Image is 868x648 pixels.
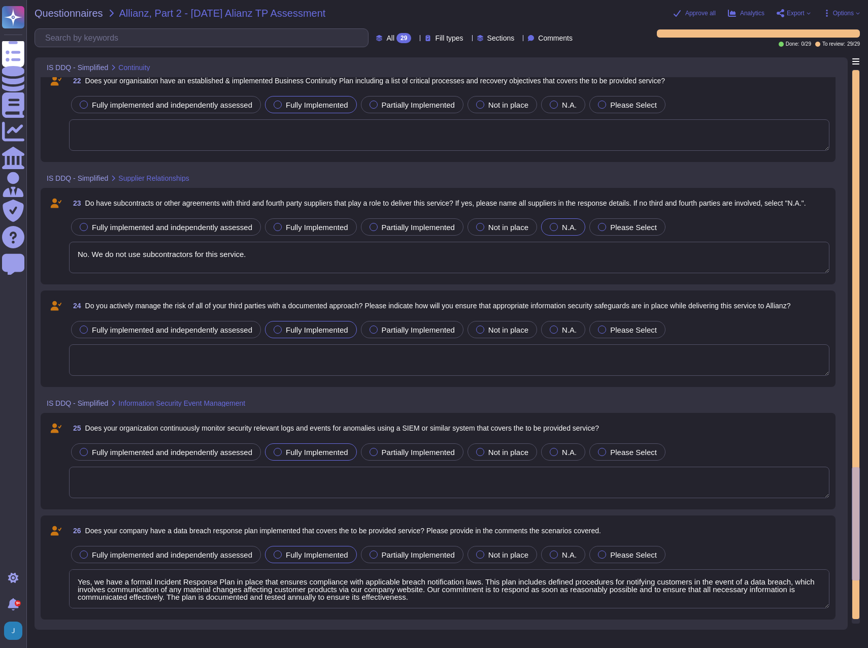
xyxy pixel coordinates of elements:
span: Fully implemented and independently assessed [92,448,252,457]
span: IS DDQ - Simplified [47,64,108,71]
span: 29 / 29 [847,42,860,47]
span: N.A. [562,550,577,559]
span: Comments [538,35,573,42]
span: Partially Implemented [382,326,455,334]
span: Done: [786,42,799,47]
span: Partially Implemented [382,101,455,109]
span: Not in place [488,448,528,457]
span: 0 / 29 [801,42,811,47]
span: All [386,35,394,42]
span: Analytics [740,10,764,16]
span: Fully implemented and independently assessed [92,101,252,109]
span: Supplier Relationships [118,175,189,182]
span: 23 [69,200,81,207]
span: Not in place [488,101,528,109]
span: Does your organisation have an established & implemented Business Continuity Plan including a lis... [85,77,665,85]
span: N.A. [562,448,577,457]
img: user [4,622,22,640]
span: Does your organization continuously monitor security relevant logs and events for anomalies using... [85,424,599,432]
span: Questionnaires [35,8,103,18]
span: Fully implemented and independently assessed [92,223,252,232]
button: user [2,620,29,642]
button: Approve all [673,9,716,17]
span: N.A. [562,326,577,334]
span: Not in place [488,223,528,232]
span: Options [833,10,854,16]
input: Search by keywords [40,29,368,47]
span: N.A. [562,101,577,109]
span: Fully Implemented [286,550,348,559]
span: Fully implemented and independently assessed [92,326,252,334]
button: Analytics [728,9,764,17]
span: Partially Implemented [382,550,455,559]
span: Do you actively manage the risk of all of your third parties with a documented approach? Please i... [85,302,791,310]
span: N.A. [562,223,577,232]
span: Fully implemented and independently assessed [92,550,252,559]
span: Partially Implemented [382,448,455,457]
span: Does your company have a data breach response plan implemented that covers the to be provided ser... [85,527,601,535]
span: IS DDQ - Simplified [47,400,108,407]
span: Fill types [435,35,463,42]
span: Please Select [610,101,657,109]
span: Fully Implemented [286,448,348,457]
span: 26 [69,527,81,534]
span: To review: [822,42,845,47]
span: Continuity [118,64,150,71]
span: Not in place [488,326,528,334]
span: Please Select [610,550,657,559]
span: Export [787,10,805,16]
span: Information Security Event Management [118,400,245,407]
div: 29 [396,33,411,43]
span: Please Select [610,223,657,232]
span: Please Select [610,326,657,334]
textarea: Yes, we have a formal Incident Response Plan in place that ensures compliance with applicable bre... [69,569,829,608]
textarea: No. We do not use subcontractors for this service. [69,242,829,273]
span: IS DDQ - Simplified [47,175,108,182]
span: Partially Implemented [382,223,455,232]
span: Fully Implemented [286,223,348,232]
span: 25 [69,425,81,432]
span: Please Select [610,448,657,457]
span: Fully Implemented [286,101,348,109]
span: Allianz, Part 2 - [DATE] Alianz TP Assessment [119,8,326,18]
span: 22 [69,77,81,84]
span: Do have subcontracts or other agreements with third and fourth party suppliers that play a role t... [85,199,806,207]
span: Approve all [685,10,716,16]
div: 9+ [15,600,21,606]
span: 24 [69,302,81,309]
span: Fully Implemented [286,326,348,334]
span: Sections [487,35,515,42]
span: Not in place [488,550,528,559]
